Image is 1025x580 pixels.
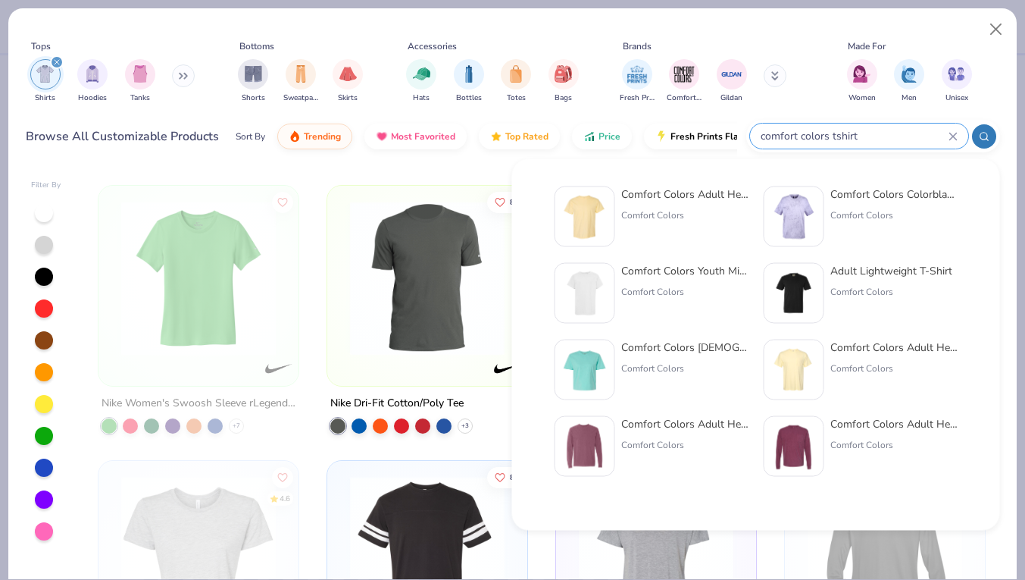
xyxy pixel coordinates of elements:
button: Price [572,124,632,149]
span: Top Rated [505,130,548,143]
img: Gildan Image [720,63,743,86]
span: Comfort Colors [667,92,702,104]
button: filter button [620,59,655,104]
div: Accessories [408,39,457,53]
img: Nike logo [492,353,523,384]
button: filter button [333,59,363,104]
div: filter for Women [847,59,877,104]
span: Skirts [338,92,358,104]
div: filter for Fresh Prints [620,59,655,104]
div: Comfort Colors [621,285,748,299]
button: filter button [894,59,924,104]
img: Men Image [901,65,917,83]
div: Comfort Colors Adult Heavyweight RS Pocket T-Shirt [830,340,958,356]
div: Comfort Colors Youth Midweight T-Shirt [621,263,748,279]
img: 6d11c468-7daa-4630-8fce-292ff3d05e4e [770,423,817,470]
span: Sweatpants [283,92,318,104]
img: 8efac5f7-8da2-47f5-bf92-f12be686d45d [561,423,608,470]
div: Brands [623,39,652,53]
div: filter for Shirts [30,59,61,104]
img: 029b8af0-80e6-406f-9fdc-fdf898547912 [561,193,608,240]
div: 4.6 [280,493,290,504]
div: Comfort Colors Adult Heavyweight RS Long-Sleeve Pocket T-Shirt [830,416,958,432]
button: filter button [283,59,318,104]
img: most_fav.gif [376,130,388,143]
img: Bags Image [555,65,571,83]
img: Tanks Image [132,65,148,83]
button: filter button [717,59,747,104]
div: filter for Comfort Colors [667,59,702,104]
img: Shorts Image [245,65,262,83]
span: + 7 [233,422,240,431]
span: 8 [510,198,514,205]
span: Totes [507,92,526,104]
img: Unisex Image [948,65,965,83]
div: Comfort Colors [DEMOGRAPHIC_DATA]' Heavyweight Cropped T-Shirt [621,340,748,356]
img: c8ccbca0-6ae1-4d8d-94ba-deb159e0abb2 [561,270,608,317]
div: Filter By [31,180,61,191]
span: Gildan [720,92,742,104]
span: Shirts [35,92,55,104]
img: Hats Image [413,65,430,83]
img: Shirts Image [36,65,54,83]
button: filter button [30,59,61,104]
img: 1ce13803-a197-4688-a694-5dfb15d1fceb [770,270,817,317]
img: trending.gif [289,130,301,143]
div: Comfort Colors [621,362,748,375]
div: Tops [31,39,51,53]
button: filter button [501,59,531,104]
div: Comfort Colors Adult Heavyweight RS Long-Sleeve T-Shirt [621,416,748,432]
button: filter button [77,59,108,104]
button: filter button [406,59,436,104]
button: Like [487,191,522,212]
div: Made For [848,39,886,53]
img: 440f2f00-9b3f-45c2-8006-22bf9dde15b4 [342,201,512,356]
div: Comfort Colors [621,208,748,222]
img: Bottles Image [461,65,477,83]
span: Tanks [130,92,150,104]
div: filter for Tanks [125,59,155,104]
div: Comfort Colors [830,208,958,222]
span: 8 [510,473,514,481]
span: Fresh Prints Flash [670,130,748,143]
span: Women [848,92,876,104]
div: Adult Lightweight T-Shirt [830,263,952,279]
img: Comfort Colors Image [673,63,695,86]
div: Comfort Colors Colorblast Heavyweight T-Shirt [830,187,958,202]
div: Comfort Colors [830,362,958,375]
button: Trending [277,124,352,149]
div: filter for Bottles [454,59,484,104]
img: Sweatpants Image [292,65,309,83]
span: Most Favorited [391,130,455,143]
button: Like [487,466,522,488]
button: filter button [238,59,268,104]
img: Fresh Prints Image [626,63,648,86]
span: Trending [304,130,341,143]
div: Sort By [236,130,265,143]
button: Like [272,466,293,488]
span: Bottles [456,92,482,104]
button: filter button [847,59,877,104]
span: Hats [413,92,430,104]
span: Unisex [945,92,968,104]
input: Try "T-Shirt" [759,127,948,145]
div: Nike Dri-Fit Cotton/Poly Tee [330,394,464,413]
div: filter for Skirts [333,59,363,104]
img: 27c6cb27-5d5c-4d2b-bf76-b46d0731714b [770,193,817,240]
img: Women Image [853,65,870,83]
button: Most Favorited [364,124,467,149]
div: filter for Hoodies [77,59,108,104]
div: filter for Totes [501,59,531,104]
span: Men [902,92,917,104]
span: Fresh Prints [620,92,655,104]
button: filter button [125,59,155,104]
div: Comfort Colors [830,438,958,452]
div: filter for Gildan [717,59,747,104]
img: Hoodies Image [84,65,101,83]
img: TopRated.gif [490,130,502,143]
button: Top Rated [479,124,560,149]
div: filter for Men [894,59,924,104]
div: Comfort Colors [830,285,952,299]
div: Comfort Colors Adult Heavyweight T-Shirt [621,187,748,202]
img: Totes Image [508,65,524,83]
